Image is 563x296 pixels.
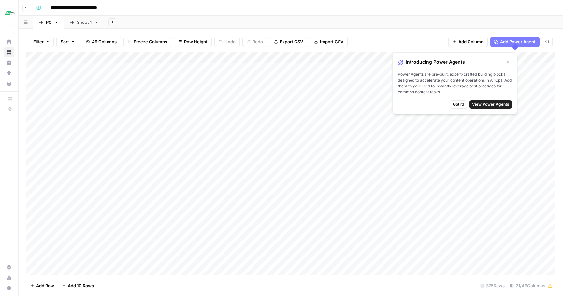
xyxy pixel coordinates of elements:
[4,5,14,22] button: Workspace: GoCo
[453,101,464,107] span: Got it!
[398,58,512,66] div: Introducing Power Agents
[4,47,14,57] a: Browse
[450,100,467,109] button: Got it!
[29,37,54,47] button: Filter
[92,39,117,45] span: 49 Columns
[242,37,267,47] button: Redo
[4,273,14,283] a: Usage
[398,71,512,95] span: Power Agents are pre-built, expert-crafted building blocks designed to accelerate your content op...
[4,68,14,78] a: Opportunities
[472,101,509,107] span: View Power Agents
[4,37,14,47] a: Home
[500,39,536,45] span: Add Power Agent
[214,37,240,47] button: Undo
[469,100,512,109] button: View Power Agents
[478,280,507,291] div: 375 Rows
[174,37,212,47] button: Row Height
[58,280,98,291] button: Add 10 Rows
[448,37,488,47] button: Add Column
[77,19,92,25] div: Sheet 1
[253,39,263,45] span: Redo
[61,39,69,45] span: Sort
[4,78,14,89] a: Your Data
[46,19,51,25] div: P0
[4,262,14,273] a: Settings
[82,37,121,47] button: 49 Columns
[33,16,64,29] a: P0
[4,283,14,293] button: Help + Support
[56,37,79,47] button: Sort
[33,39,44,45] span: Filter
[64,16,105,29] a: Sheet 1
[134,39,167,45] span: Freeze Columns
[123,37,171,47] button: Freeze Columns
[4,8,16,19] img: GoCo Logo
[68,282,94,289] span: Add 10 Rows
[26,280,58,291] button: Add Row
[280,39,303,45] span: Export CSV
[310,37,348,47] button: Import CSV
[507,280,555,291] div: 21/49 Columns
[36,282,54,289] span: Add Row
[320,39,343,45] span: Import CSV
[184,39,208,45] span: Row Height
[224,39,236,45] span: Undo
[490,37,540,47] button: Add Power Agent
[270,37,307,47] button: Export CSV
[4,57,14,68] a: Insights
[458,39,484,45] span: Add Column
